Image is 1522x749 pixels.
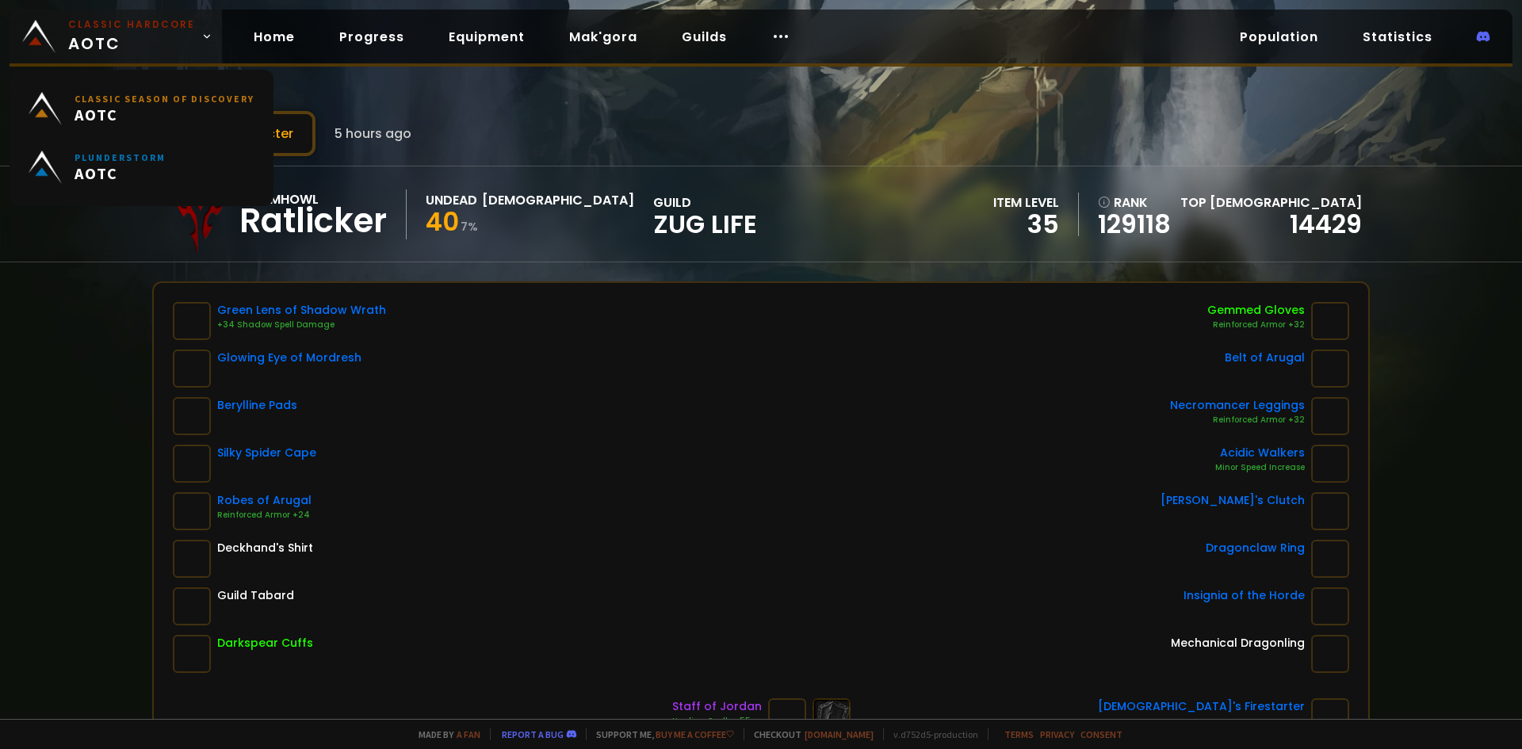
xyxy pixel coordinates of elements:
[1170,414,1305,426] div: Reinforced Armor +32
[482,190,634,210] div: [DEMOGRAPHIC_DATA]
[1227,21,1331,53] a: Population
[217,350,361,366] div: Glowing Eye of Mordresh
[502,728,564,740] a: Report a bug
[19,79,264,138] a: Classic Season of DiscoveryAOTC
[10,10,222,63] a: Classic HardcoreAOTC
[1098,212,1171,236] a: 129118
[1161,492,1305,509] div: [PERSON_NAME]'s Clutch
[1311,302,1349,340] img: item-4121
[409,728,480,740] span: Made by
[457,728,480,740] a: a fan
[1215,461,1305,474] div: Minor Speed Increase
[173,635,211,673] img: item-4133
[1080,728,1122,740] a: Consent
[217,445,316,461] div: Silky Spider Cape
[19,138,264,197] a: PlunderstormAOTC
[217,397,297,414] div: Berylline Pads
[1290,206,1362,242] a: 14429
[1180,193,1362,212] div: Top
[426,204,459,239] span: 40
[669,21,740,53] a: Guilds
[1311,397,1349,435] img: item-2277
[173,350,211,388] img: item-10769
[1098,193,1171,212] div: rank
[1040,728,1074,740] a: Privacy
[1311,492,1349,530] img: item-6693
[1311,587,1349,625] img: item-209621
[744,728,874,740] span: Checkout
[173,492,211,530] img: item-6324
[173,540,211,578] img: item-5107
[672,698,762,715] div: Staff of Jordan
[1350,21,1445,53] a: Statistics
[672,715,762,728] div: Healing Spells +55
[653,193,757,236] div: guild
[1225,350,1305,366] div: Belt of Arugal
[1311,540,1349,578] img: item-10710
[217,302,386,319] div: Green Lens of Shadow Wrath
[1206,540,1305,556] div: Dragonclaw Ring
[335,124,411,143] span: 5 hours ago
[993,193,1059,212] div: item level
[173,302,211,340] img: item-10504
[217,319,386,331] div: +34 Shadow Spell Damage
[217,509,312,522] div: Reinforced Armor +24
[1311,635,1349,673] img: item-4396
[1207,302,1305,319] div: Gemmed Gloves
[1311,445,1349,483] img: item-9454
[217,492,312,509] div: Robes of Arugal
[75,93,254,105] small: Classic Season of Discovery
[75,151,166,163] small: Plunderstorm
[993,212,1059,236] div: 35
[173,445,211,483] img: item-10776
[883,728,978,740] span: v. d752d5 - production
[461,219,478,235] small: 7 %
[1184,587,1305,604] div: Insignia of the Horde
[68,17,195,32] small: Classic Hardcore
[241,21,308,53] a: Home
[556,21,650,53] a: Mak'gora
[173,397,211,435] img: item-4197
[653,212,757,236] span: Zug Life
[1210,193,1362,212] span: [DEMOGRAPHIC_DATA]
[586,728,734,740] span: Support me,
[68,17,195,55] span: AOTC
[217,587,294,604] div: Guild Tabard
[239,189,387,209] div: Doomhowl
[1311,350,1349,388] img: item-6392
[1098,698,1305,715] div: [DEMOGRAPHIC_DATA]'s Firestarter
[1207,319,1305,331] div: Reinforced Armor +32
[656,728,734,740] a: Buy me a coffee
[805,728,874,740] a: [DOMAIN_NAME]
[239,209,387,233] div: Ratlicker
[217,635,313,652] div: Darkspear Cuffs
[327,21,417,53] a: Progress
[436,21,537,53] a: Equipment
[217,540,313,556] div: Deckhand's Shirt
[1004,728,1034,740] a: Terms
[75,163,166,183] span: AOTC
[1171,635,1305,652] div: Mechanical Dragonling
[1215,445,1305,461] div: Acidic Walkers
[1311,698,1349,736] img: item-13064
[173,587,211,625] img: item-5976
[768,698,806,736] img: item-873
[426,190,477,210] div: Undead
[75,105,254,124] span: AOTC
[1170,397,1305,414] div: Necromancer Leggings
